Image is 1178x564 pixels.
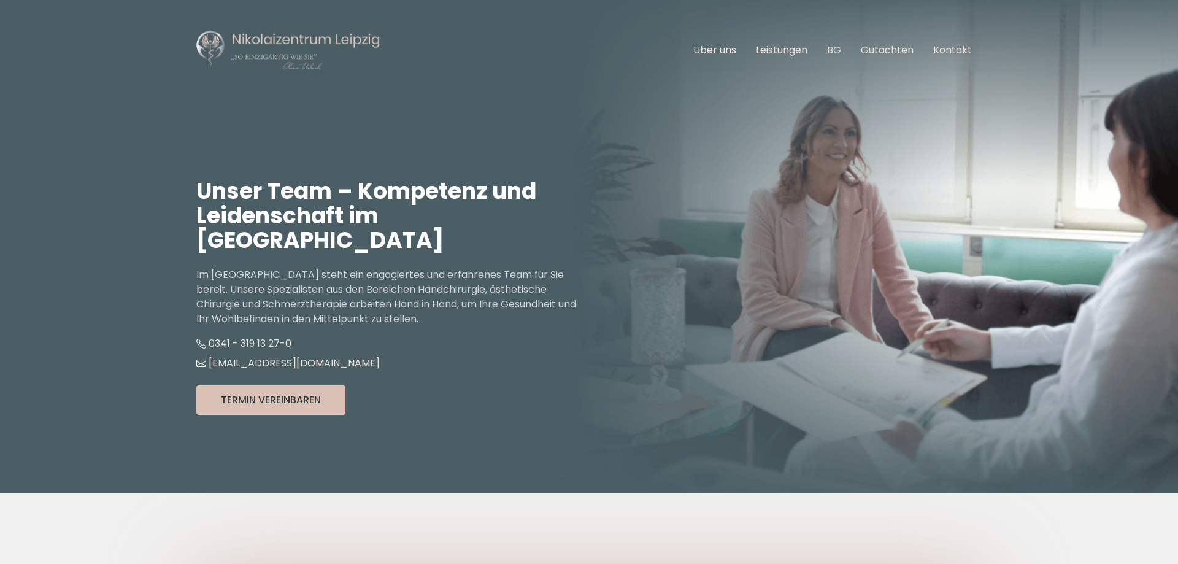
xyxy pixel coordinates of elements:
a: Über uns [693,43,736,57]
a: Kontakt [933,43,972,57]
img: Nikolaizentrum Leipzig Logo [196,29,380,71]
a: [EMAIL_ADDRESS][DOMAIN_NAME] [196,356,380,370]
p: Im [GEOGRAPHIC_DATA] steht ein engagiertes und erfahrenes Team für Sie bereit. Unsere Spezialiste... [196,268,589,326]
a: 0341 - 319 13 27-0 [196,336,291,350]
h1: Unser Team – Kompetenz und Leidenschaft im [GEOGRAPHIC_DATA] [196,179,589,253]
button: Termin Vereinbaren [196,385,345,415]
a: Leistungen [756,43,807,57]
a: Gutachten [861,43,914,57]
a: BG [827,43,841,57]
